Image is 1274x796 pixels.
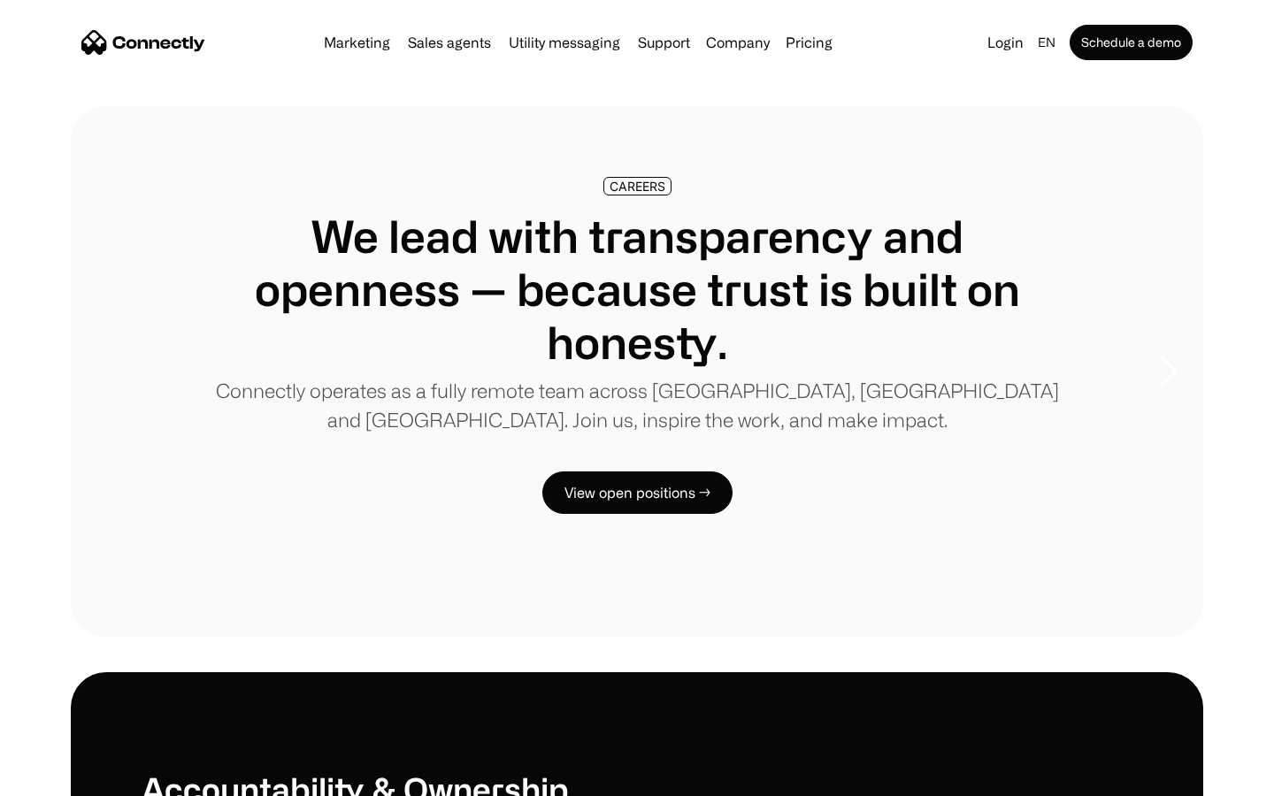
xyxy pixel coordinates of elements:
a: home [81,29,205,56]
a: Pricing [779,35,840,50]
div: en [1038,30,1055,55]
a: Sales agents [401,35,498,50]
div: Company [706,30,770,55]
h1: We lead with transparency and openness — because trust is built on honesty. [212,210,1062,369]
aside: Language selected: English [18,763,106,790]
a: Utility messaging [502,35,627,50]
ul: Language list [35,765,106,790]
div: CAREERS [610,180,665,193]
a: Login [980,30,1031,55]
p: Connectly operates as a fully remote team across [GEOGRAPHIC_DATA], [GEOGRAPHIC_DATA] and [GEOGRA... [212,376,1062,434]
a: Schedule a demo [1070,25,1193,60]
div: 1 of 8 [71,106,1203,637]
div: en [1031,30,1066,55]
a: Support [631,35,697,50]
div: carousel [71,106,1203,637]
a: View open positions → [542,471,733,514]
div: Company [701,30,775,55]
a: Marketing [317,35,397,50]
div: next slide [1132,283,1203,460]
